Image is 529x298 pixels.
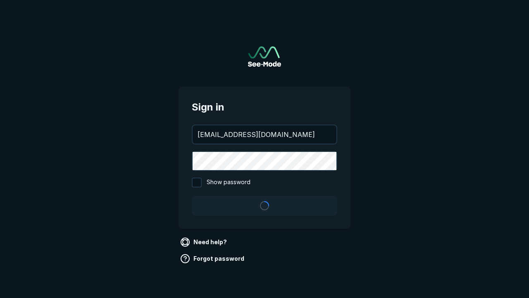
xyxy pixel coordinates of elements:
a: Go to sign in [248,46,281,67]
span: Show password [207,178,250,187]
a: Need help? [179,236,230,249]
img: See-Mode Logo [248,46,281,67]
a: Forgot password [179,252,248,265]
span: Sign in [192,100,337,115]
input: your@email.com [193,125,336,144]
